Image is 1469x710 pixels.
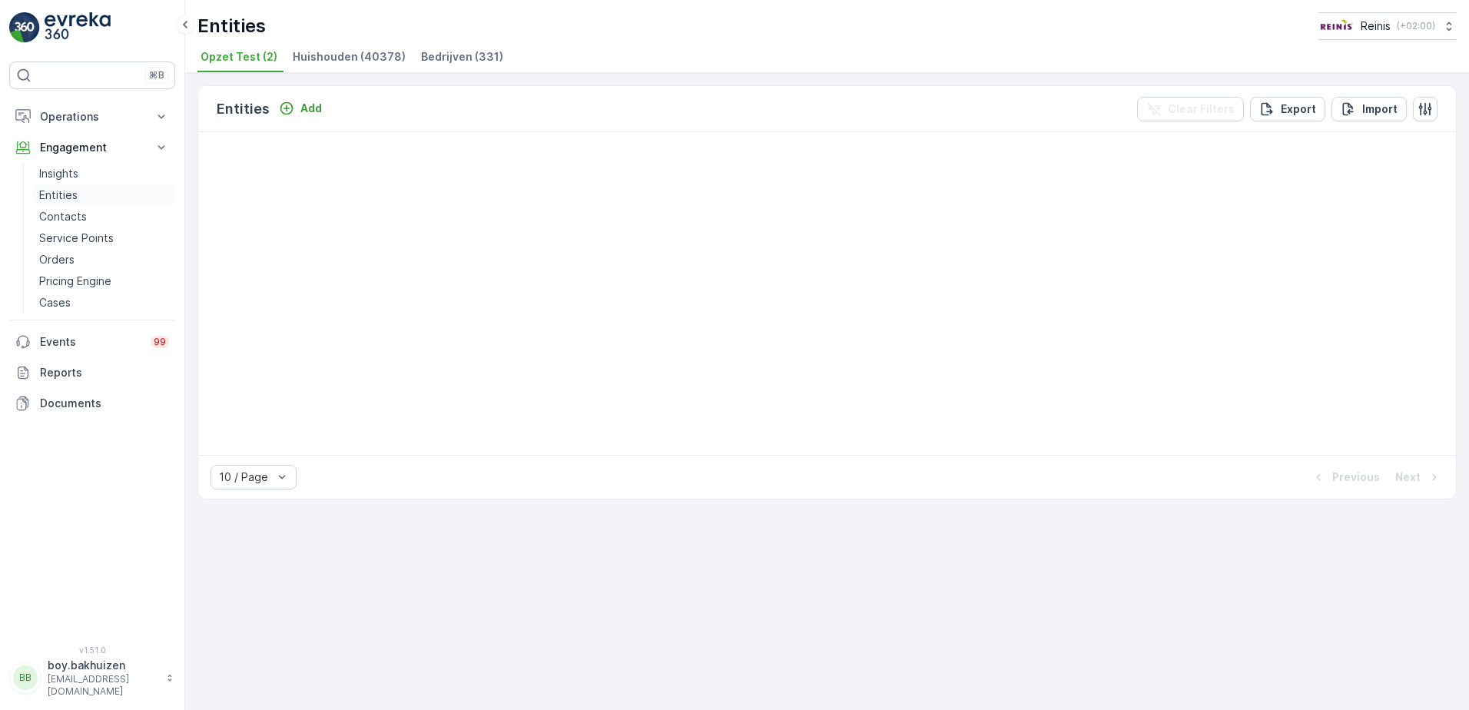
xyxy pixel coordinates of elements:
[9,327,175,357] a: Events99
[33,184,175,206] a: Entities
[40,365,169,380] p: Reports
[1281,101,1316,117] p: Export
[39,166,78,181] p: Insights
[40,334,141,350] p: Events
[1397,20,1435,32] p: ( +02:00 )
[1318,18,1355,35] img: Reinis-Logo-Vrijstaand_Tekengebied-1-copy2_aBO4n7j.png
[1395,469,1421,485] p: Next
[154,336,166,348] p: 99
[39,209,87,224] p: Contacts
[1250,97,1325,121] button: Export
[1362,101,1398,117] p: Import
[9,101,175,132] button: Operations
[1137,97,1244,121] button: Clear Filters
[48,673,158,698] p: [EMAIL_ADDRESS][DOMAIN_NAME]
[1331,97,1407,121] button: Import
[33,163,175,184] a: Insights
[39,231,114,246] p: Service Points
[39,252,75,267] p: Orders
[48,658,158,673] p: boy.bakhuizen
[149,69,164,81] p: ⌘B
[13,665,38,690] div: BB
[201,49,277,65] span: Opzet Test (2)
[1332,469,1380,485] p: Previous
[217,98,270,120] p: Entities
[33,249,175,270] a: Orders
[9,388,175,419] a: Documents
[33,292,175,314] a: Cases
[40,109,144,124] p: Operations
[33,227,175,249] a: Service Points
[39,295,71,310] p: Cases
[300,101,322,116] p: Add
[39,274,111,289] p: Pricing Engine
[1168,101,1235,117] p: Clear Filters
[273,99,328,118] button: Add
[39,187,78,203] p: Entities
[9,645,175,655] span: v 1.51.0
[1318,12,1457,40] button: Reinis(+02:00)
[9,357,175,388] a: Reports
[293,49,406,65] span: Huishouden (40378)
[197,14,266,38] p: Entities
[40,140,144,155] p: Engagement
[33,206,175,227] a: Contacts
[9,132,175,163] button: Engagement
[9,658,175,698] button: BBboy.bakhuizen[EMAIL_ADDRESS][DOMAIN_NAME]
[40,396,169,411] p: Documents
[9,12,40,43] img: logo
[45,12,111,43] img: logo_light-DOdMpM7g.png
[421,49,503,65] span: Bedrijven (331)
[33,270,175,292] a: Pricing Engine
[1394,468,1444,486] button: Next
[1361,18,1391,34] p: Reinis
[1309,468,1381,486] button: Previous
